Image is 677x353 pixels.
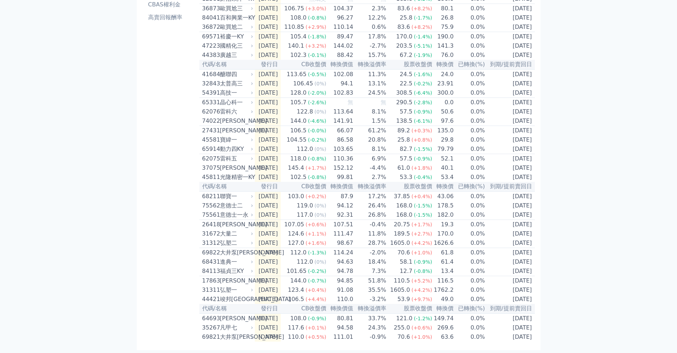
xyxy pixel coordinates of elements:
[485,69,535,79] td: [DATE]
[432,116,454,126] td: 97.6
[255,32,281,42] td: [DATE]
[199,182,255,191] th: 代碼/名稱
[327,13,354,22] td: 96.27
[306,222,326,227] span: (+0.6%)
[485,116,535,126] td: [DATE]
[327,88,354,98] td: 102.83
[255,238,281,248] td: [DATE]
[432,98,454,107] td: 0.0
[414,109,432,115] span: (-0.9%)
[485,51,535,60] td: [DATE]
[414,43,432,49] span: (-5.1%)
[255,22,281,32] td: [DATE]
[220,32,252,41] div: 裕慶一KY
[454,201,485,210] td: 0.0%
[485,201,535,210] td: [DATE]
[485,173,535,182] td: [DATE]
[308,156,326,162] span: (-0.8%)
[202,23,218,31] div: 36872
[202,164,218,172] div: 37075
[454,22,485,32] td: 0.0%
[412,231,432,237] span: (+2.7%)
[220,201,252,210] div: 意德士二
[255,60,281,69] th: 發行日
[485,191,535,201] td: [DATE]
[327,60,354,69] th: 轉換價值
[255,182,281,191] th: 發行日
[412,24,432,30] span: (+8.2%)
[348,99,353,106] span: 無
[202,79,218,88] div: 32843
[412,137,432,143] span: (+0.8%)
[306,6,326,11] span: (+3.0%)
[202,126,218,135] div: 27431
[220,107,252,116] div: 雷科六
[432,13,454,22] td: 26.8
[199,60,255,69] th: 代碼/名稱
[454,79,485,88] td: 0.0%
[295,107,315,116] div: 122.8
[485,22,535,32] td: [DATE]
[286,42,306,50] div: 140.1
[281,182,327,191] th: CB收盤價
[398,79,414,88] div: 22.5
[432,41,454,51] td: 141.3
[354,163,387,173] td: -4.4%
[327,182,354,191] th: 轉換價值
[202,51,218,59] div: 44383
[327,191,354,201] td: 87.9
[354,201,387,210] td: 26.4%
[432,220,454,230] td: 19.3
[485,4,535,14] td: [DATE]
[308,100,326,105] span: (-2.6%)
[354,154,387,164] td: 6.9%
[255,191,281,201] td: [DATE]
[354,135,387,144] td: 20.8%
[202,136,218,144] div: 45581
[220,23,252,31] div: 歐買尬二
[485,41,535,51] td: [DATE]
[395,89,414,97] div: 308.5
[354,13,387,22] td: 12.2%
[306,231,326,237] span: (+1.1%)
[354,69,387,79] td: 11.3%
[414,100,432,105] span: (-2.8%)
[255,173,281,182] td: [DATE]
[454,13,485,22] td: 0.0%
[432,154,454,164] td: 52.1
[220,211,252,219] div: 意德士一永
[395,42,414,50] div: 203.5
[432,126,454,136] td: 135.0
[454,220,485,230] td: 0.0%
[308,137,326,143] span: (-0.2%)
[220,98,252,107] div: 晶心科一
[432,229,454,238] td: 170.0
[202,117,218,125] div: 74022
[354,229,387,238] td: 11.8%
[202,107,218,116] div: 62076
[354,41,387,51] td: -2.7%
[220,145,252,153] div: 動力四KY
[396,136,412,144] div: 25.8
[220,164,252,172] div: [PERSON_NAME]
[255,41,281,51] td: [DATE]
[414,212,432,218] span: (-1.5%)
[202,14,218,22] div: 84041
[396,23,412,31] div: 83.6
[414,52,432,58] span: (-1.9%)
[485,13,535,22] td: [DATE]
[308,15,326,21] span: (-0.8%)
[392,230,412,238] div: 189.5
[485,163,535,173] td: [DATE]
[220,126,252,135] div: [PERSON_NAME]
[454,60,485,69] th: 已轉換(%)
[308,34,326,39] span: (-1.8%)
[255,79,281,88] td: [DATE]
[255,51,281,60] td: [DATE]
[286,230,306,238] div: 124.6
[327,79,354,88] td: 94.1
[283,4,306,13] div: 106.75
[327,41,354,51] td: 144.02
[220,14,252,22] div: 百和興業一KY
[432,22,454,32] td: 75.9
